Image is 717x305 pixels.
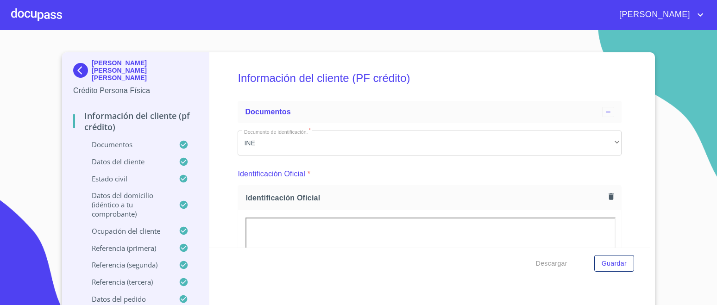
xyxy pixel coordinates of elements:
[73,157,179,166] p: Datos del cliente
[73,294,179,304] p: Datos del pedido
[73,260,179,269] p: Referencia (segunda)
[73,277,179,286] p: Referencia (tercera)
[532,255,571,272] button: Descargar
[92,59,198,81] p: [PERSON_NAME] [PERSON_NAME] [PERSON_NAME]
[245,108,290,116] span: Documentos
[73,174,179,183] p: Estado Civil
[73,226,179,236] p: Ocupación del Cliente
[612,7,695,22] span: [PERSON_NAME]
[238,131,622,156] div: INE
[238,168,305,180] p: Identificación Oficial
[73,243,179,253] p: Referencia (primera)
[73,85,198,96] p: Crédito Persona Física
[73,140,179,149] p: Documentos
[238,59,622,97] h5: Información del cliente (PF crédito)
[73,63,92,78] img: Docupass spot blue
[536,258,567,269] span: Descargar
[612,7,706,22] button: account of current user
[238,101,622,123] div: Documentos
[602,258,627,269] span: Guardar
[594,255,634,272] button: Guardar
[73,110,198,132] p: Información del cliente (PF crédito)
[245,193,605,203] span: Identificación Oficial
[73,191,179,218] p: Datos del domicilio (idéntico a tu comprobante)
[73,59,198,85] div: [PERSON_NAME] [PERSON_NAME] [PERSON_NAME]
